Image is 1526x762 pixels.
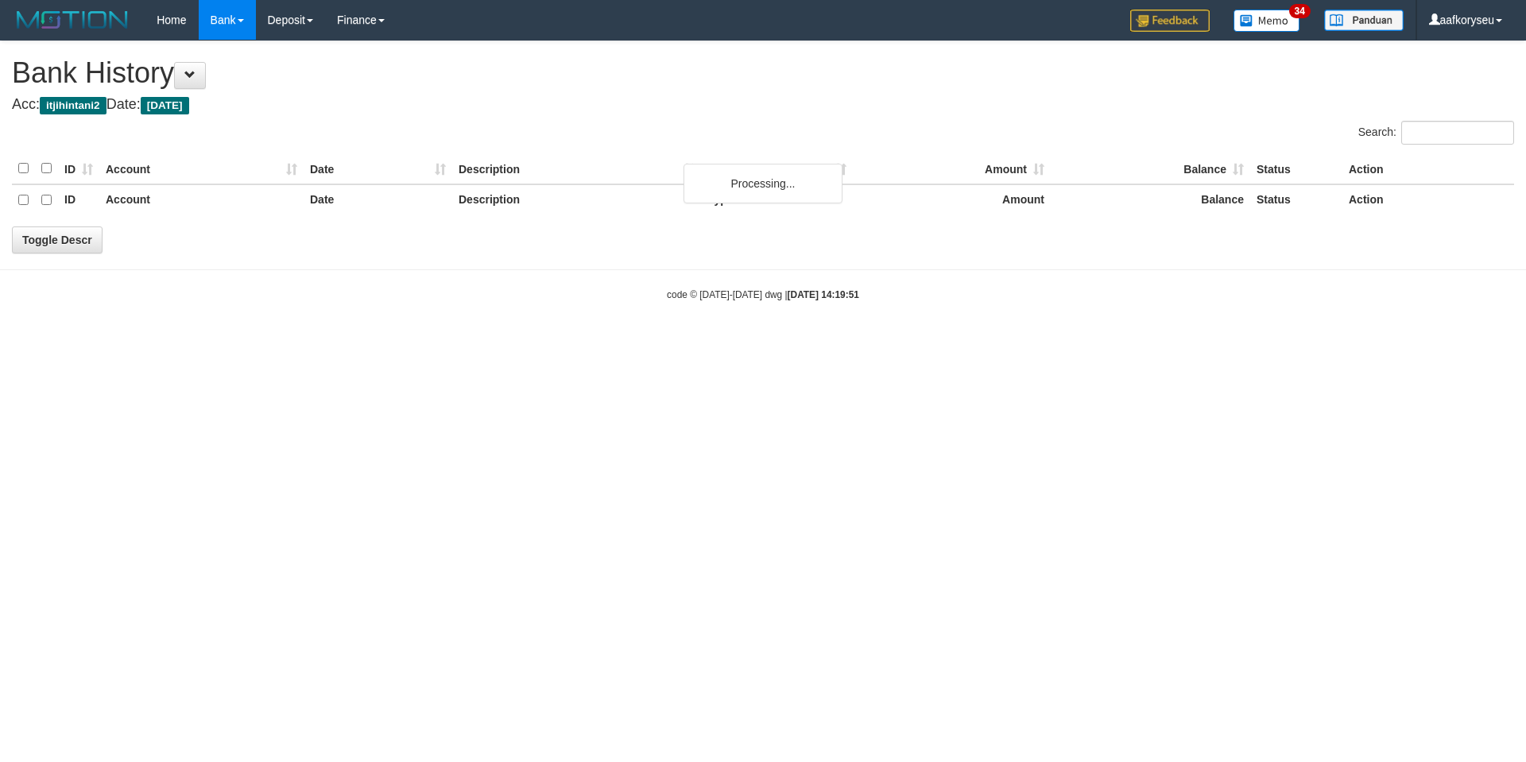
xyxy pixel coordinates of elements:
[667,289,859,300] small: code © [DATE]-[DATE] dwg |
[684,164,842,203] div: Processing...
[12,8,133,32] img: MOTION_logo.png
[304,184,452,215] th: Date
[12,97,1514,113] h4: Acc: Date:
[99,184,304,215] th: Account
[1051,184,1250,215] th: Balance
[40,97,107,114] span: itjihintani2
[1342,184,1514,215] th: Action
[1358,121,1514,145] label: Search:
[452,184,702,215] th: Description
[12,57,1514,89] h1: Bank History
[1401,121,1514,145] input: Search:
[58,153,99,184] th: ID
[58,184,99,215] th: ID
[1250,153,1342,184] th: Status
[1324,10,1404,31] img: panduan.png
[702,153,853,184] th: Type
[853,153,1051,184] th: Amount
[1234,10,1300,32] img: Button%20Memo.svg
[1289,4,1311,18] span: 34
[1051,153,1250,184] th: Balance
[141,97,189,114] span: [DATE]
[304,153,452,184] th: Date
[1342,153,1514,184] th: Action
[1130,10,1210,32] img: Feedback.jpg
[99,153,304,184] th: Account
[12,226,103,253] a: Toggle Descr
[788,289,859,300] strong: [DATE] 14:19:51
[853,184,1051,215] th: Amount
[1250,184,1342,215] th: Status
[452,153,702,184] th: Description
